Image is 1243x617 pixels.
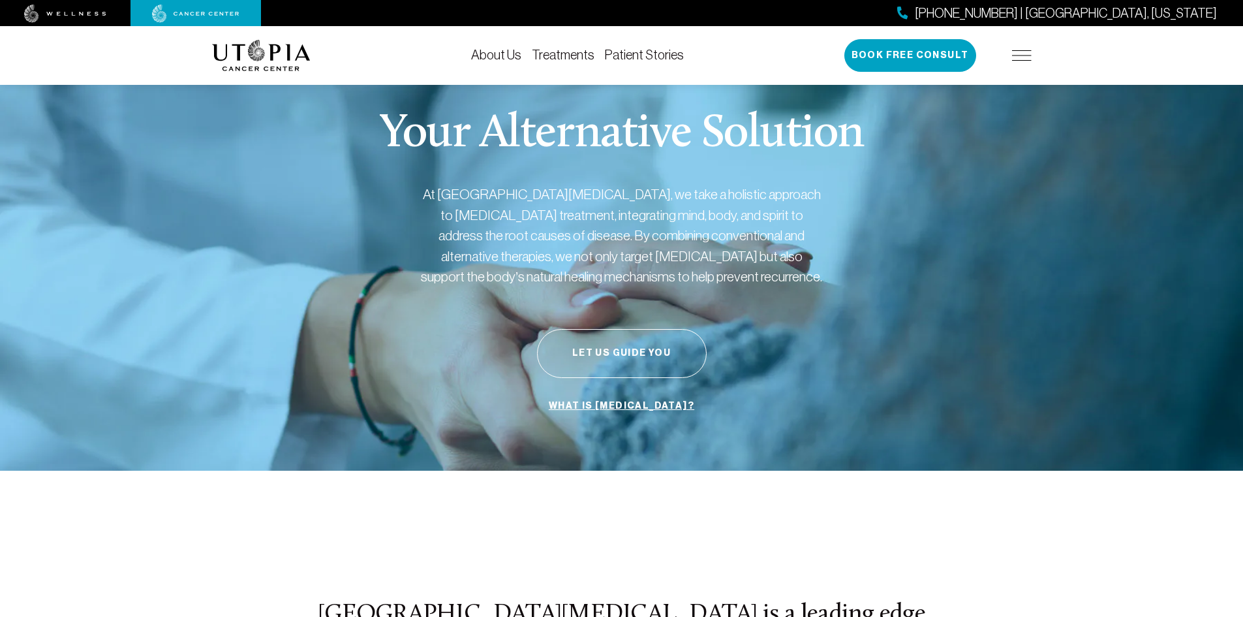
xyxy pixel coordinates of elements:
a: Treatments [532,48,594,62]
a: [PHONE_NUMBER] | [GEOGRAPHIC_DATA], [US_STATE] [897,4,1217,23]
button: Let Us Guide You [537,329,707,378]
p: Your Alternative Solution [379,111,864,158]
img: wellness [24,5,106,23]
p: At [GEOGRAPHIC_DATA][MEDICAL_DATA], we take a holistic approach to [MEDICAL_DATA] treatment, inte... [420,184,824,287]
button: Book Free Consult [844,39,976,72]
img: cancer center [152,5,239,23]
img: logo [212,40,311,71]
a: About Us [471,48,521,62]
a: What is [MEDICAL_DATA]? [545,394,698,419]
span: [PHONE_NUMBER] | [GEOGRAPHIC_DATA], [US_STATE] [915,4,1217,23]
a: Patient Stories [605,48,684,62]
img: icon-hamburger [1012,50,1032,61]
